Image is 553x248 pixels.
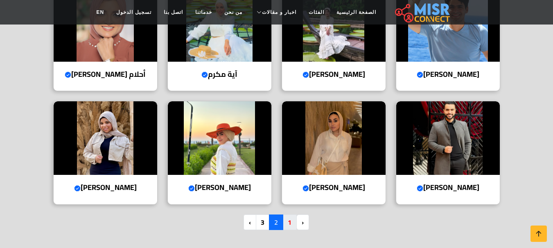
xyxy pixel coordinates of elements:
svg: Verified account [302,71,309,78]
svg: Verified account [417,185,423,192]
a: خدماتنا [189,4,218,20]
h4: [PERSON_NAME] [60,183,151,192]
h4: أحلام [PERSON_NAME] [60,70,151,79]
a: 1 [282,214,297,230]
img: محمد أسامة [396,101,500,175]
svg: Verified account [417,71,423,78]
a: EN [90,4,111,20]
a: pagination.next [244,214,256,230]
a: محمد أسامة [PERSON_NAME] [391,101,505,205]
h4: [PERSON_NAME] [174,183,265,192]
svg: Verified account [302,185,309,192]
a: 3 [255,214,270,230]
a: من نحن [218,4,248,20]
a: الفئات [302,4,330,20]
a: سمر يحيى [PERSON_NAME] [48,101,163,205]
svg: Verified account [74,185,81,192]
a: مروة حسن [PERSON_NAME] [163,101,277,205]
h4: [PERSON_NAME] [288,183,379,192]
a: اتصل بنا [158,4,189,20]
h4: آية مكرم [174,70,265,79]
a: pagination.previous [296,214,309,230]
svg: Verified account [65,71,71,78]
h4: [PERSON_NAME] [402,183,494,192]
svg: Verified account [188,185,195,192]
svg: Verified account [201,71,208,78]
a: تسجيل الدخول [110,4,157,20]
h4: [PERSON_NAME] [402,70,494,79]
a: اخبار و مقالات [248,4,302,20]
img: مروة حسن [168,101,271,175]
img: main.misr_connect [395,2,450,22]
img: مي إبراهيم [282,101,386,175]
a: مي إبراهيم [PERSON_NAME] [277,101,391,205]
span: 2 [269,214,283,230]
a: الصفحة الرئيسية [330,4,382,20]
img: سمر يحيى [54,101,157,175]
h4: [PERSON_NAME] [288,70,379,79]
span: اخبار و مقالات [262,9,296,16]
